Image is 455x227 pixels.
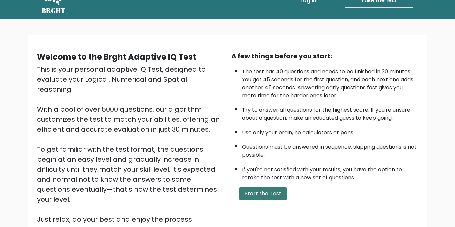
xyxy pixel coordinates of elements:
[242,103,418,122] li: Try to answer all questions for the highest score. If you're unsure about a question, make an edu...
[37,64,224,224] div: This is your personal adaptive IQ Test, designed to evaluate your Logical, Numerical and Spatial ...
[42,7,66,15] h5: BRGHT
[242,140,418,159] li: Questions must be answered in sequence; skipping questions is not possible.
[242,64,418,100] li: The test has 40 questions and needs to be finished in 30 minutes. You get 45 seconds for the firs...
[242,125,418,137] li: Use only your brain, no calculators or pens.
[242,162,418,182] li: If you're not satisfied with your results, you have the option to retake the test with a new set ...
[231,51,418,61] div: A few things before you start:
[37,51,196,62] b: Welcome to the Brght Adaptive IQ Test
[239,187,287,200] button: Start the Test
